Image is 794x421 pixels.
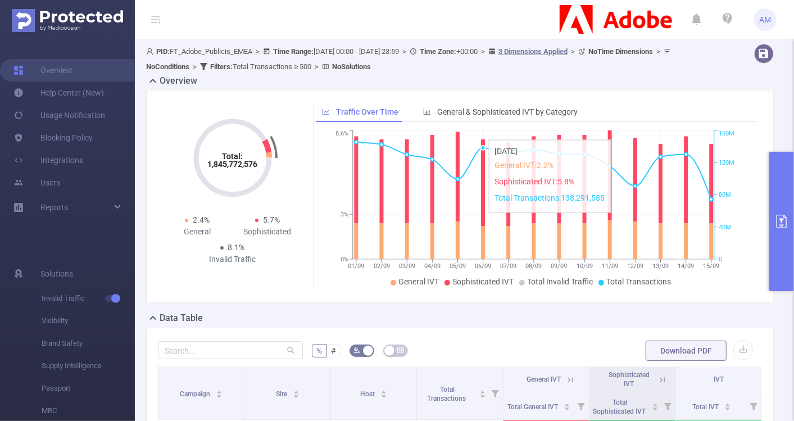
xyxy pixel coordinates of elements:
[13,126,93,149] a: Blocking Policy
[500,262,516,270] tspan: 07/09
[420,47,456,56] b: Time Zone:
[293,389,299,392] i: icon: caret-up
[380,393,387,397] i: icon: caret-down
[276,390,289,398] span: Site
[564,406,570,409] i: icon: caret-down
[724,402,731,409] div: Sort
[146,47,674,71] span: FT_Adobe_Publicis_EMEA [DATE] 00:00 - [DATE] 23:59 +00:00
[197,253,267,265] div: Invalid Traffic
[13,149,83,171] a: Integrations
[719,256,722,263] tspan: 0
[158,341,303,359] input: Search...
[479,389,486,396] div: Sort
[652,406,658,409] i: icon: caret-down
[527,375,561,383] span: General IVT
[207,160,257,169] tspan: 1,845,772,576
[162,226,233,238] div: General
[263,215,280,224] span: 5.7%
[760,8,772,31] span: AM
[156,47,170,56] b: PID:
[660,392,675,419] i: Filter menu
[380,389,387,396] div: Sort
[316,346,322,355] span: %
[588,47,653,56] b: No Time Dimensions
[719,130,734,138] tspan: 160M
[653,47,664,56] span: >
[397,347,404,354] i: icon: table
[341,256,348,263] tspan: 0%
[719,192,731,199] tspan: 80M
[398,277,439,286] span: General IVT
[602,262,618,270] tspan: 11/09
[719,224,731,231] tspan: 40M
[40,203,68,212] span: Reports
[498,47,568,56] u: 3 Dimensions Applied
[428,386,468,402] span: Total Transactions
[399,47,410,56] span: >
[42,355,135,377] span: Supply Intelligence
[703,262,719,270] tspan: 15/09
[551,262,567,270] tspan: 09/09
[222,152,243,161] tspan: Total:
[724,406,731,409] i: icon: caret-down
[146,62,189,71] b: No Conditions
[13,82,104,104] a: Help Center (New)
[322,108,330,116] i: icon: line-chart
[42,310,135,332] span: Visibility
[714,375,724,383] span: IVT
[13,104,105,126] a: Usage Notification
[336,107,398,116] span: Traffic Over Time
[311,62,322,71] span: >
[42,332,135,355] span: Brand Safety
[646,341,727,361] button: Download PDF
[564,402,570,409] div: Sort
[228,243,245,252] span: 8.1%
[487,367,503,419] i: Filter menu
[341,211,348,218] tspan: 3%
[568,47,578,56] span: >
[13,59,72,82] a: Overview
[593,399,647,415] span: Total Sophisticated IVT
[380,389,387,392] i: icon: caret-up
[507,403,560,411] span: Total General IVT
[216,393,223,397] i: icon: caret-down
[652,402,658,405] i: icon: caret-up
[332,62,371,71] b: No Solutions
[180,390,212,398] span: Campaign
[40,196,68,219] a: Reports
[719,159,734,166] tspan: 120M
[42,377,135,400] span: Passport
[12,9,123,32] img: Protected Media
[450,262,466,270] tspan: 05/09
[746,392,761,419] i: Filter menu
[293,389,300,396] div: Sort
[331,346,336,355] span: #
[13,171,60,194] a: Users
[252,47,263,56] span: >
[210,62,233,71] b: Filters :
[423,108,431,116] i: icon: bar-chart
[40,262,73,285] span: Solutions
[233,226,303,238] div: Sophisticated
[160,74,197,88] h2: Overview
[577,262,593,270] tspan: 10/09
[189,62,200,71] span: >
[353,347,360,354] i: icon: bg-colors
[564,402,570,405] i: icon: caret-up
[146,48,156,55] i: icon: user
[627,262,643,270] tspan: 12/09
[609,371,650,388] span: Sophisticated IVT
[452,277,514,286] span: Sophisticated IVT
[527,277,593,286] span: Total Invalid Traffic
[479,389,486,392] i: icon: caret-up
[606,277,671,286] span: Total Transactions
[424,262,441,270] tspan: 04/09
[335,130,348,138] tspan: 8.6%
[437,107,578,116] span: General & Sophisticated IVT by Category
[42,287,135,310] span: Invalid Traffic
[399,262,415,270] tspan: 03/09
[652,402,659,409] div: Sort
[373,262,389,270] tspan: 02/09
[193,215,210,224] span: 2.4%
[525,262,542,270] tspan: 08/09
